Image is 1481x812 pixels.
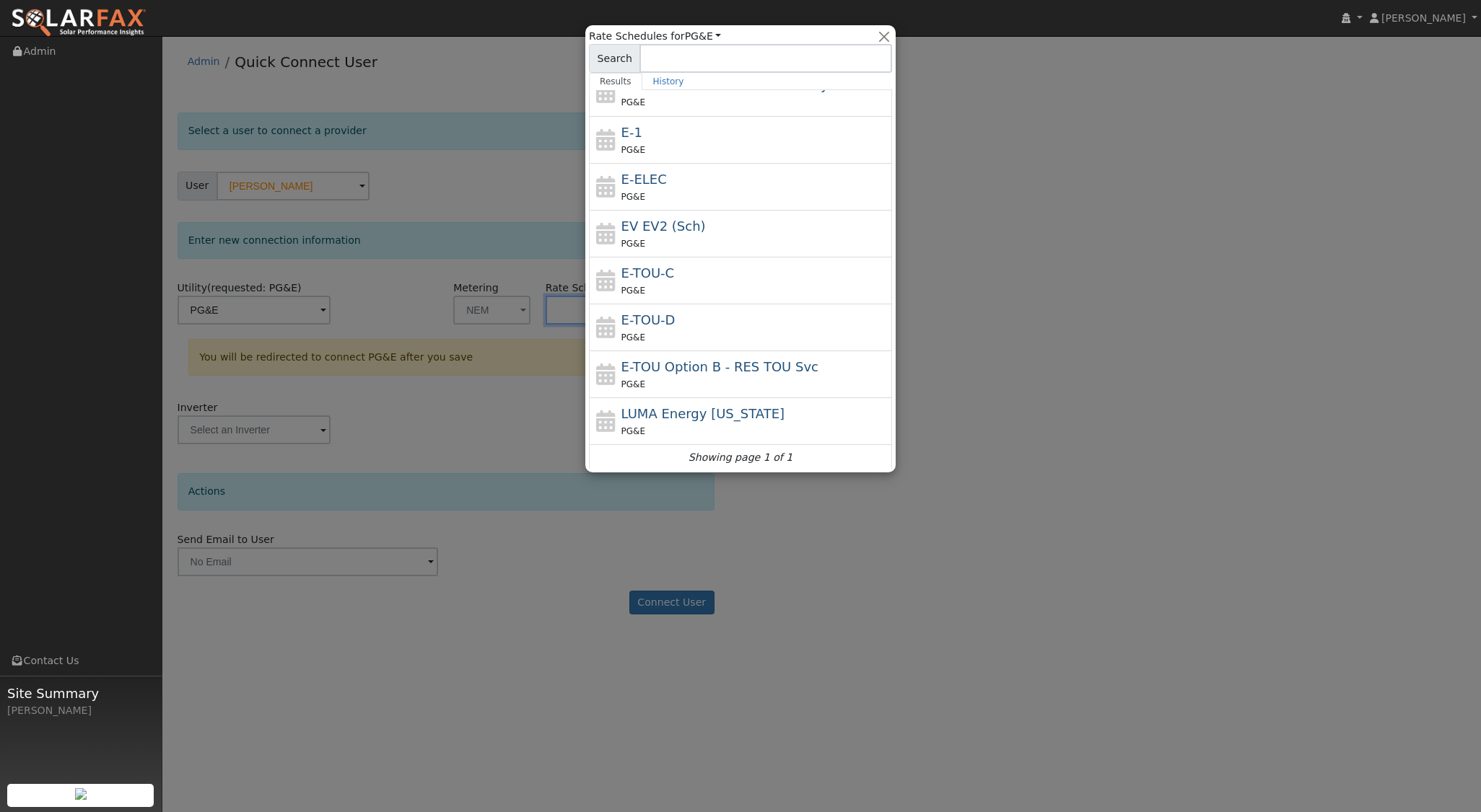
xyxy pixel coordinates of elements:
span: E-TOU Option B - Residential Time of Use Service (All Baseline Regions) [621,359,818,374]
img: retrieve [75,788,87,800]
span: PG&E [621,286,645,296]
span: PG&E [621,332,645,343]
span: Site Summary [7,684,154,703]
span: PG&E [621,426,645,436]
span: E-1 [621,125,642,140]
span: [PERSON_NAME] [1381,12,1466,24]
span: PG&E [621,239,645,249]
img: SolarFax [11,8,147,38]
a: Results [589,73,642,90]
div: [PERSON_NAME] [7,703,154,718]
a: PG&E [685,30,722,42]
span: PG&E [621,145,645,155]
span: Rate Schedules for [589,29,721,44]
span: PG&E [621,379,645,389]
span: Search [589,44,640,73]
span: E-TOU-D [621,312,676,327]
span: E-TOU-C [621,265,675,281]
span: PG&E [621,192,645,202]
span: PG&E [621,97,645,107]
span: Electric Vehicle EV2 (Sch) [621,219,706,234]
i: Showing page 1 of 1 [689,450,792,465]
span: LUMA Energy [US_STATE] [621,406,785,421]
a: History [642,73,695,90]
span: E-ELEC [621,172,667,187]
